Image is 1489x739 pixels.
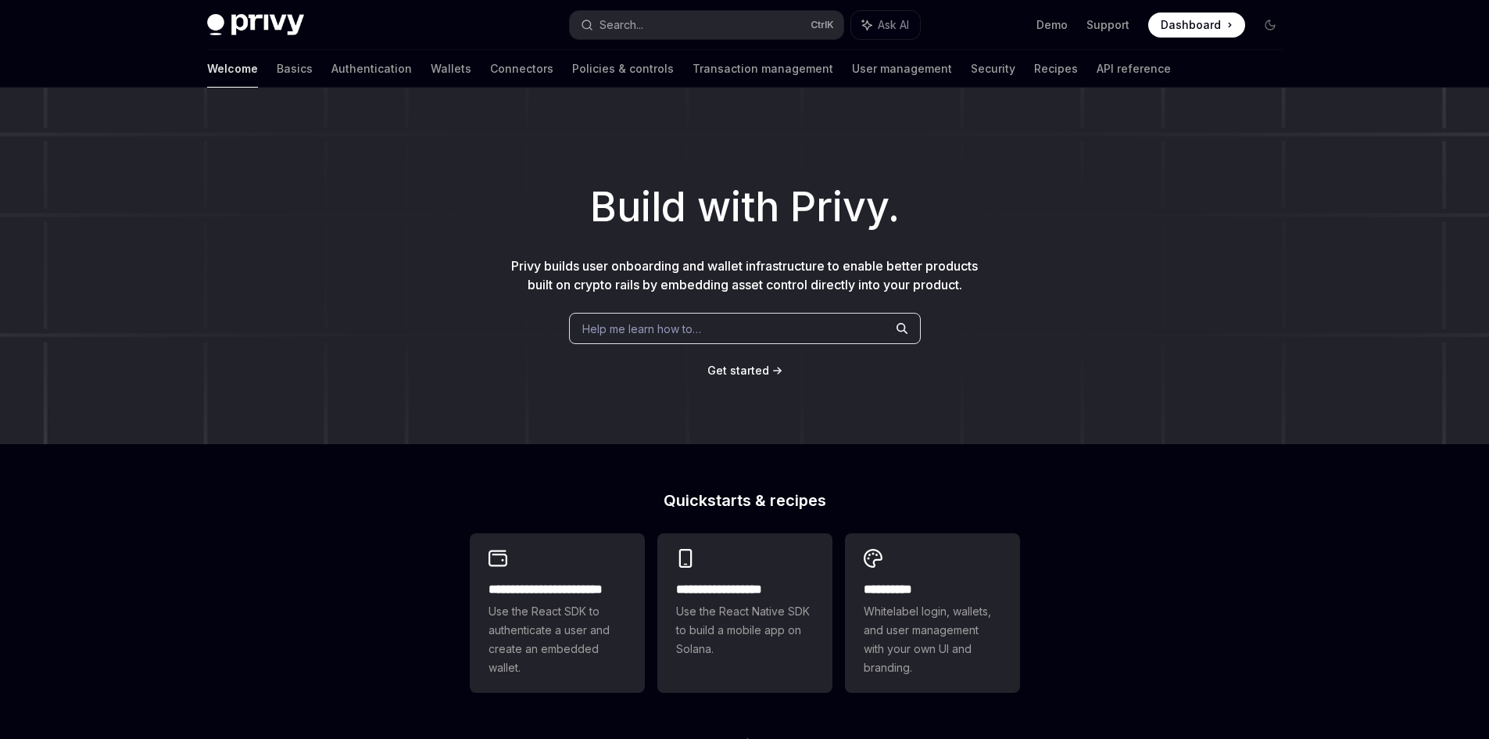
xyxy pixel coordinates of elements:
button: Ask AI [851,11,920,39]
span: Get started [707,364,769,377]
a: **** *****Whitelabel login, wallets, and user management with your own UI and branding. [845,533,1020,693]
a: Transaction management [693,50,833,88]
a: Connectors [490,50,553,88]
a: User management [852,50,952,88]
a: Wallets [431,50,471,88]
a: Welcome [207,50,258,88]
img: dark logo [207,14,304,36]
a: API reference [1097,50,1171,88]
a: Recipes [1034,50,1078,88]
h2: Quickstarts & recipes [470,493,1020,508]
button: Toggle dark mode [1258,13,1283,38]
a: Security [971,50,1015,88]
span: Dashboard [1161,17,1221,33]
a: Support [1086,17,1129,33]
div: Search... [600,16,643,34]
a: Demo [1036,17,1068,33]
a: Dashboard [1148,13,1245,38]
span: Use the React SDK to authenticate a user and create an embedded wallet. [489,602,626,677]
a: Authentication [331,50,412,88]
button: Search...CtrlK [570,11,843,39]
span: Use the React Native SDK to build a mobile app on Solana. [676,602,814,658]
a: Basics [277,50,313,88]
a: **** **** **** ***Use the React Native SDK to build a mobile app on Solana. [657,533,832,693]
span: Privy builds user onboarding and wallet infrastructure to enable better products built on crypto ... [511,258,978,292]
span: Help me learn how to… [582,321,701,337]
a: Get started [707,363,769,378]
span: Ask AI [878,17,909,33]
a: Policies & controls [572,50,674,88]
span: Ctrl K [811,19,834,31]
span: Whitelabel login, wallets, and user management with your own UI and branding. [864,602,1001,677]
h1: Build with Privy. [25,177,1464,238]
